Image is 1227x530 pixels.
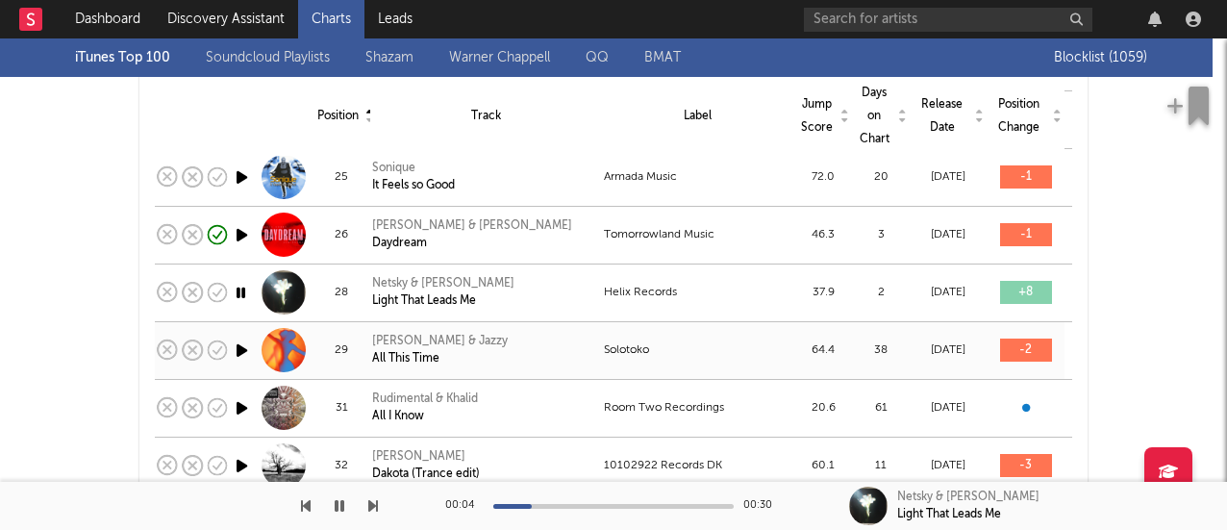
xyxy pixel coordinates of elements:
a: BMAT [644,46,681,69]
td: 64.4 [794,321,852,379]
div: Armada Music [604,165,792,189]
td: [DATE] [910,206,987,264]
div: [PERSON_NAME] & [PERSON_NAME] [372,217,572,235]
div: Helix Records [604,281,792,304]
div: Track [375,105,596,128]
div: All This Time [372,350,508,367]
span: ( 1059 ) [1109,46,1138,69]
div: Dakota (Trance edit) [372,466,480,483]
input: Search for artists [804,8,1092,32]
div: 32 [314,454,368,477]
a: Netsky & [PERSON_NAME]Light That Leads Me [372,275,514,310]
div: 31 [314,396,368,419]
td: [DATE] [910,321,987,379]
a: Rudimental & KhalidAll I Know [372,391,478,425]
td: 72.0 [794,148,852,206]
div: Solotoko [604,339,792,362]
div: 2 [854,281,908,304]
a: Soundcloud Playlists [206,46,330,69]
a: Warner Chappell [449,46,550,69]
div: 38 [854,339,908,362]
div: 25 [314,165,368,189]
div: Position [317,105,365,128]
div: Light That Leads Me [897,506,1001,523]
div: Position Change [991,93,1059,139]
div: 11 [854,454,908,477]
div: 00:30 [743,494,782,517]
div: 10102922 Records DK [604,454,792,477]
div: 00:04 [445,494,484,517]
div: Netsky & [PERSON_NAME] [897,489,1039,506]
div: - 2 [1000,339,1052,362]
td: [DATE] [910,148,987,206]
div: Netsky & [PERSON_NAME] [372,275,514,292]
a: [PERSON_NAME] & [PERSON_NAME]Daydream [372,217,572,252]
div: 29 [314,339,368,362]
div: It Feels so Good [372,177,455,194]
div: 26 [314,223,368,246]
div: Days on Chart [857,82,905,151]
div: Rudimental & Khalid [372,391,478,408]
td: 46.3 [794,206,852,264]
div: - 1 [1000,223,1052,246]
div: Room Two Recordings [604,396,792,419]
div: Label [607,105,789,128]
div: Release Date [914,93,982,139]
td: [DATE] [910,379,987,437]
span: Blocklist [1054,51,1138,64]
div: 20 [854,165,908,189]
td: 60.1 [794,437,852,494]
td: [DATE] [910,437,987,494]
div: - 1 [1000,165,1052,189]
td: [DATE] [910,264,987,321]
div: Light That Leads Me [372,292,514,310]
a: QQ [586,46,609,69]
div: [PERSON_NAME] & Jazzy [372,333,508,350]
div: [PERSON_NAME] [372,448,480,466]
div: 3 [854,223,908,246]
div: Sonique [372,160,455,177]
a: SoniqueIt Feels so Good [372,160,455,194]
div: All I Know [372,408,478,425]
div: - 3 [1000,454,1052,477]
div: + 8 [1000,281,1052,304]
div: Jump Score [799,93,847,139]
td: 37.9 [794,264,852,321]
div: 61 [854,396,908,419]
a: [PERSON_NAME] & JazzyAll This Time [372,333,508,367]
a: Shazam [365,46,413,69]
td: 20.6 [794,379,852,437]
a: [PERSON_NAME]Dakota (Trance edit) [372,448,480,483]
div: Tomorrowland Music [604,223,792,246]
div: 28 [314,281,368,304]
div: Daydream [372,235,572,252]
